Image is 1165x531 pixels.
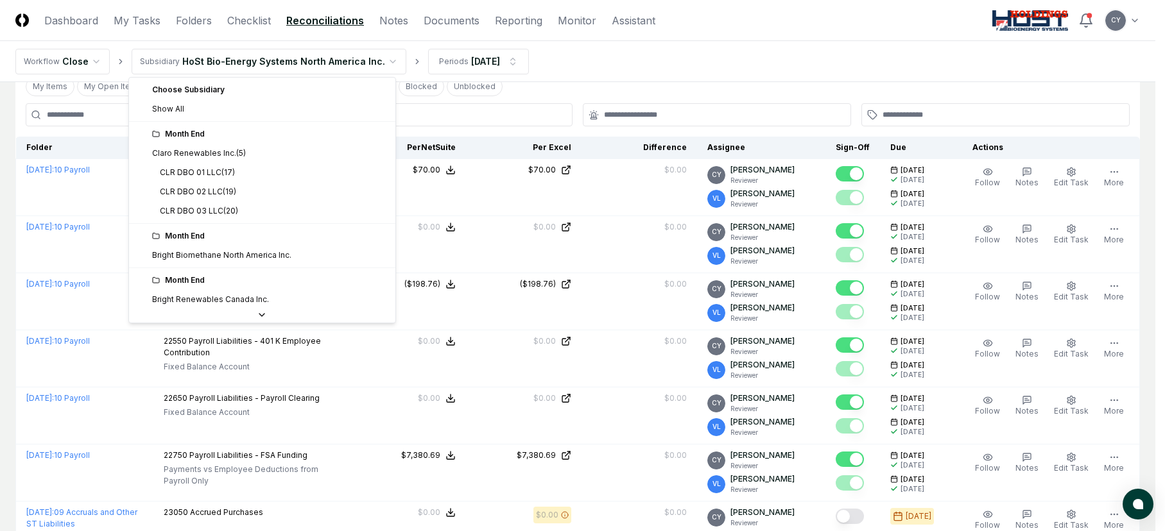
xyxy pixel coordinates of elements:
div: ( 19 ) [223,186,236,198]
div: Month End [152,274,388,286]
div: ( 5 ) [236,147,246,159]
div: Bright Biomethane North America Inc. [152,249,291,261]
div: CLR DBO 03 LLC [152,205,238,217]
div: ( 17 ) [221,167,235,178]
div: CLR DBO 01 LLC [152,167,235,178]
div: CLR DBO 02 LLC [152,186,236,198]
span: Show All [152,103,184,115]
div: Bright Renewables Canada Inc. [152,294,269,305]
div: Month End [152,230,388,242]
div: Choose Subsidiary [132,80,393,99]
div: Claro Renewables Inc. [152,147,246,159]
div: Month End [152,128,388,140]
div: ( 20 ) [223,205,238,217]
